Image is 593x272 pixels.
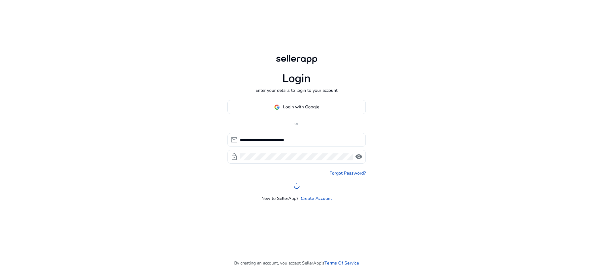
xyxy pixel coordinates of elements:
a: Terms Of Service [324,260,359,266]
span: mail [230,136,238,144]
a: Forgot Password? [329,170,366,176]
button: Login with Google [227,100,366,114]
img: google-logo.svg [274,104,280,110]
p: Enter your details to login to your account [255,87,338,94]
h1: Login [282,72,311,85]
p: or [227,120,366,127]
p: New to SellerApp? [261,195,298,202]
span: visibility [355,153,363,161]
span: lock [230,153,238,161]
span: Login with Google [283,104,319,110]
a: Create Account [301,195,332,202]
